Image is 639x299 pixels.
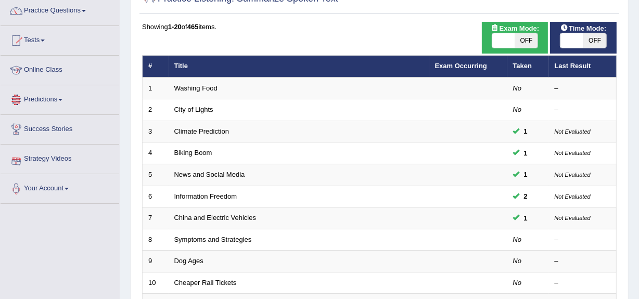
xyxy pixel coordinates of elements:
[520,191,532,202] span: You can still take this question
[143,99,169,121] td: 2
[1,174,119,200] a: Your Account
[482,22,548,54] div: Show exams occurring in exams
[174,279,237,287] a: Cheaper Rail Tickets
[174,192,237,200] a: Information Freedom
[513,279,522,287] em: No
[555,84,611,94] div: –
[520,126,532,137] span: You can still take this question
[1,145,119,171] a: Strategy Videos
[556,23,610,34] span: Time Mode:
[143,77,169,99] td: 1
[174,149,212,157] a: Biking Boom
[513,257,522,265] em: No
[555,256,611,266] div: –
[520,213,532,224] span: You can still take this question
[143,121,169,142] td: 3
[143,251,169,272] td: 9
[515,33,538,48] span: OFF
[435,62,487,70] a: Exam Occurring
[1,26,119,52] a: Tests
[142,22,617,32] div: Showing of items.
[143,272,169,294] td: 10
[520,148,532,159] span: You can still take this question
[187,23,199,31] b: 465
[143,56,169,77] th: #
[555,235,611,245] div: –
[169,56,429,77] th: Title
[513,236,522,243] em: No
[143,229,169,251] td: 8
[143,142,169,164] td: 4
[174,84,218,92] a: Washing Food
[1,85,119,111] a: Predictions
[174,257,203,265] a: Dog Ages
[487,23,543,34] span: Exam Mode:
[174,214,257,222] a: China and Electric Vehicles
[555,105,611,115] div: –
[549,56,617,77] th: Last Result
[174,171,245,178] a: News and Social Media
[555,150,591,156] small: Not Evaluated
[174,106,213,113] a: City of Lights
[507,56,549,77] th: Taken
[555,278,611,288] div: –
[174,127,229,135] a: Climate Prediction
[555,128,591,135] small: Not Evaluated
[174,236,252,243] a: Symptoms and Strategies
[555,215,591,221] small: Not Evaluated
[168,23,182,31] b: 1-20
[520,169,532,180] span: You can still take this question
[143,207,169,229] td: 7
[555,193,591,200] small: Not Evaluated
[513,106,522,113] em: No
[143,164,169,186] td: 5
[1,56,119,82] a: Online Class
[143,186,169,207] td: 6
[513,84,522,92] em: No
[555,172,591,178] small: Not Evaluated
[1,115,119,141] a: Success Stories
[583,33,606,48] span: OFF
